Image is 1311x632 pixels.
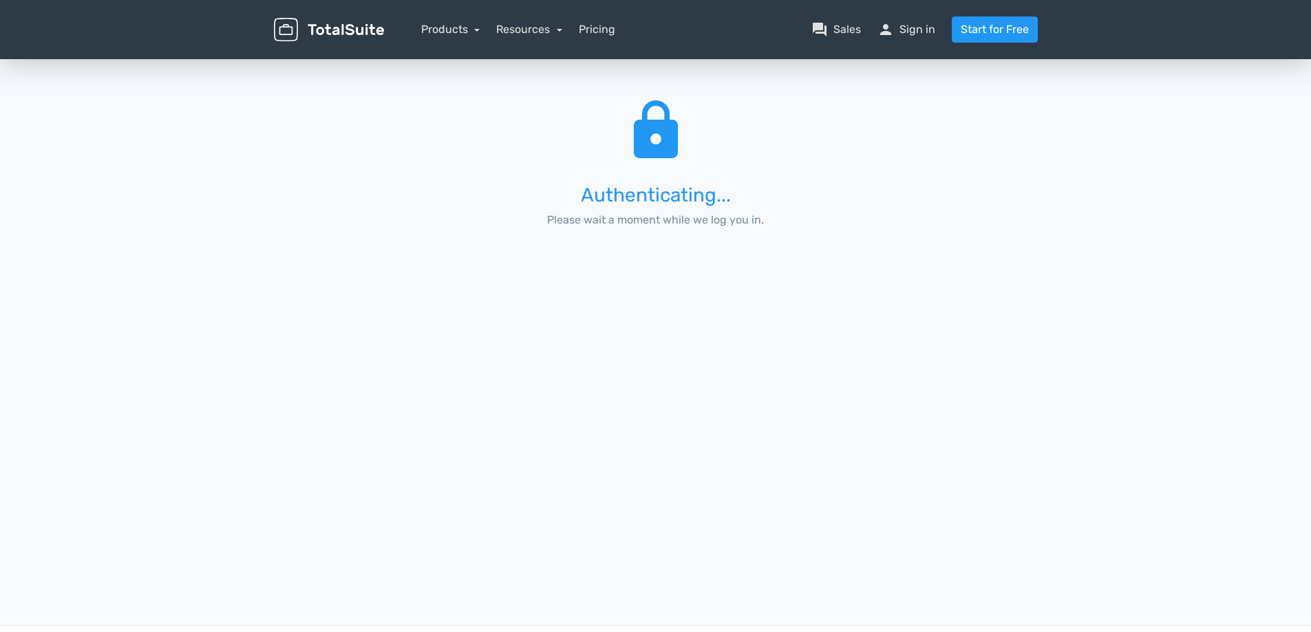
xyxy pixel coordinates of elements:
a: Resources [496,23,562,36]
span: lock [623,95,689,168]
a: question_answerSales [811,21,861,38]
img: TotalSuite for WordPress [274,18,384,42]
a: Start for Free [952,17,1038,43]
a: Pricing [579,21,615,38]
p: Please wait a moment while we log you in. [522,212,789,228]
span: question_answer [811,21,828,38]
a: personSign in [877,21,935,38]
a: Products [421,23,480,36]
span: person [877,21,894,38]
h3: Authenticating... [522,185,789,206]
